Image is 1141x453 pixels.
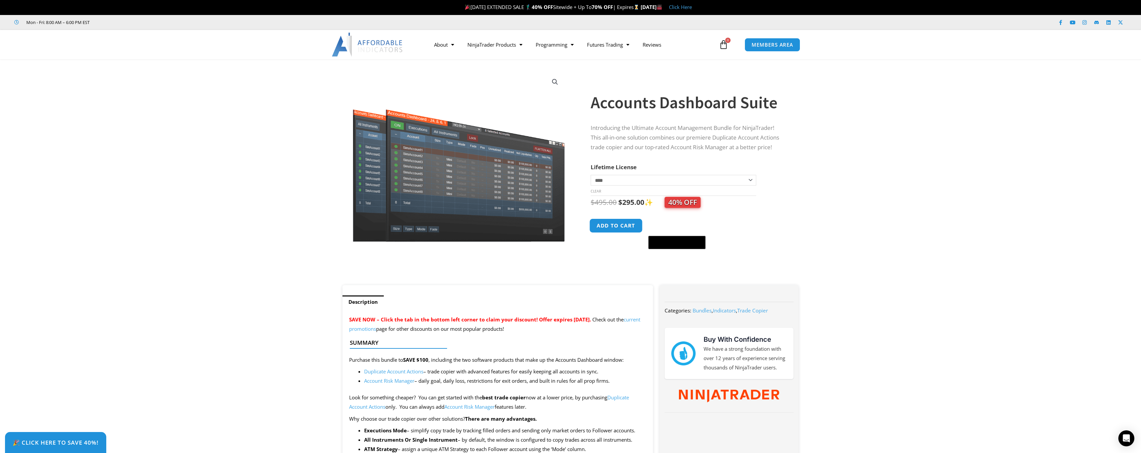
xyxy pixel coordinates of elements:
[671,341,695,365] img: mark thumbs good 43913 | Affordable Indicators – NinjaTrader
[618,198,622,207] span: $
[657,5,662,10] img: 🏭
[641,4,662,10] strong: [DATE]
[679,390,779,402] img: NinjaTrader Wordmark color RGB | Affordable Indicators – NinjaTrader
[342,295,384,308] a: Description
[704,334,787,344] h3: Buy With Confidence
[592,4,613,10] strong: 70% OFF
[364,426,647,435] li: – simplify copy trade by tracking filled orders and sending only market orders to Follower accounts.
[693,307,712,314] a: Bundles
[647,218,707,234] iframe: Secure express checkout frame
[713,307,736,314] a: Indicators
[590,219,643,233] button: Add to cart
[461,37,529,52] a: NinjaTrader Products
[364,367,647,376] li: – trade copier with advanced features for easily keeping all accounts in sync.
[463,4,641,10] span: [DATE] EXTENDED SALE 🏌️‍♂️ Sitewide + Up To | Expires
[709,35,738,54] a: 0
[704,344,787,372] p: We have a strong foundation with over 12 years of experience serving thousands of NinjaTrader users.
[332,33,403,57] img: LogoAI | Affordable Indicators – NinjaTrader
[427,37,717,52] nav: Menu
[349,355,647,365] p: Purchase this bundle to , including the two software products that make up the Accounts Dashboard...
[364,427,407,434] strong: Executions Mode
[591,123,785,152] p: Introducing the Ultimate Account Management Bundle for NinjaTrader! This all-in-one solution comb...
[465,415,537,422] strong: There are many advantages.
[648,236,706,249] button: Buy with GPay
[99,19,199,26] iframe: Customer reviews powered by Trustpilot
[403,356,428,363] strong: SAVE $100
[444,403,495,410] a: Account Risk Manager
[1118,430,1134,446] div: Open Intercom Messenger
[25,18,90,26] span: Mon - Fri: 8:00 AM – 6:00 PM EST
[669,4,692,10] a: Click Here
[591,253,785,259] iframe: PayPal Message 1
[349,414,647,424] p: Why choose our trade copier over other solutions?
[549,76,561,88] a: View full-screen image gallery
[665,197,701,208] span: 40% OFF
[636,37,668,52] a: Reviews
[591,198,617,207] bdi: 495.00
[752,42,793,47] span: MEMBERS AREA
[349,315,647,334] p: Check out the page for other discounts on our most popular products!
[465,5,470,10] img: 🎉
[5,432,106,453] a: 🎉 Click Here to save 40%!
[529,37,580,52] a: Programming
[580,37,636,52] a: Futures Trading
[618,198,644,207] bdi: 295.00
[745,38,800,52] a: MEMBERS AREA
[532,4,553,10] strong: 40% OFF
[364,377,414,384] a: Account Risk Manager
[725,38,731,43] span: 0
[693,307,768,314] span: , ,
[644,198,701,207] span: ✨
[427,37,461,52] a: About
[349,393,647,412] p: Look for something cheaper? You can get started with the now at a lower price, by purchasing only...
[591,163,637,171] label: Lifetime License
[665,307,691,314] span: Categories:
[364,376,647,386] li: – daily goal, daily loss, restrictions for exit orders, and built in rules for all prop firms.
[634,5,639,10] img: ⌛
[350,339,641,346] h4: Summary
[349,316,591,323] span: SAVE NOW – Click the tab in the bottom left corner to claim your discount! Offer expires [DATE].
[591,189,601,194] a: Clear options
[13,440,99,445] span: 🎉 Click Here to save 40%!
[364,368,423,375] a: Duplicate Account Actions
[591,198,595,207] span: $
[482,394,526,401] strong: best trade copier
[737,307,768,314] a: Trade Copier
[591,91,785,114] h1: Accounts Dashboard Suite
